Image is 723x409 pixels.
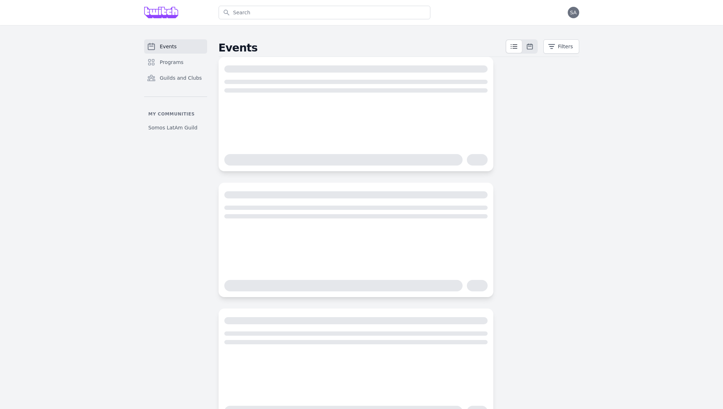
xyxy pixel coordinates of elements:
[219,6,430,19] input: Search
[570,10,577,15] span: SA
[144,111,207,117] p: My communities
[568,7,579,18] button: SA
[144,39,207,54] a: Events
[160,43,177,50] span: Events
[219,41,505,54] h2: Events
[144,121,207,134] a: Somos LatAm Guild
[543,39,579,54] button: Filters
[160,59,184,66] span: Programs
[144,39,207,134] nav: Sidebar
[144,71,207,85] a: Guilds and Clubs
[144,55,207,69] a: Programs
[148,124,197,131] span: Somos LatAm Guild
[160,74,202,82] span: Guilds and Clubs
[144,7,179,18] img: Grove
